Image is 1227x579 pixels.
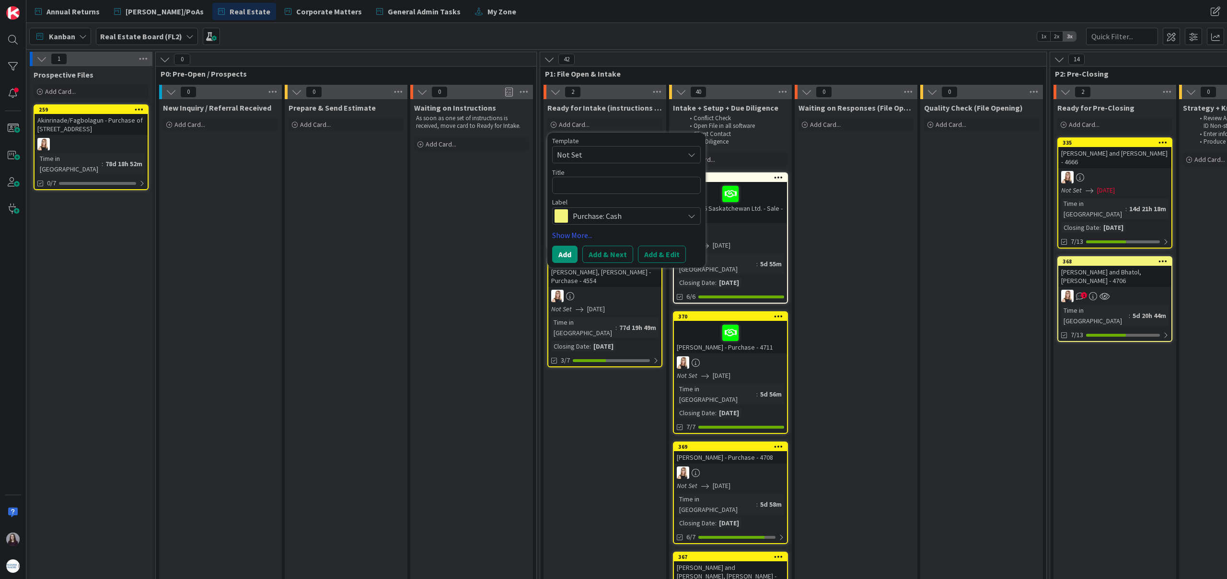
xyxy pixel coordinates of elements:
[715,277,717,288] span: :
[590,341,591,352] span: :
[1068,54,1085,65] span: 14
[810,120,841,129] span: Add Card...
[1194,155,1225,164] span: Add Card...
[29,3,105,20] a: Annual Returns
[102,159,103,169] span: :
[34,104,149,190] a: 259Akinrinade/Fagbolagun - Purchase of [STREET_ADDRESS]DBTime in [GEOGRAPHIC_DATA]:78d 18h 52m0/7
[715,408,717,418] span: :
[35,114,148,135] div: Akinrinade/Fagbolagun - Purchase of [STREET_ADDRESS]
[677,518,715,528] div: Closing Date
[1058,138,1171,168] div: 335[PERSON_NAME] and [PERSON_NAME] - 4666
[552,246,578,263] button: Add
[300,120,331,129] span: Add Card...
[816,86,832,98] span: 0
[548,266,661,287] div: [PERSON_NAME], [PERSON_NAME] - Purchase - 4554
[677,494,756,515] div: Time in [GEOGRAPHIC_DATA]
[591,341,616,352] div: [DATE]
[306,86,322,98] span: 0
[713,371,730,381] span: [DATE]
[686,532,695,542] span: 6/7
[686,292,695,302] span: 6/6
[1071,237,1083,247] span: 7/13
[552,229,701,241] a: Show More...
[1071,330,1083,340] span: 7/13
[1063,139,1171,146] div: 335
[677,356,689,369] img: DB
[615,322,617,333] span: :
[678,443,787,450] div: 369
[674,553,787,561] div: 367
[1058,138,1171,147] div: 335
[690,86,706,98] span: 40
[758,389,784,399] div: 5d 56m
[212,3,276,20] a: Real Estate
[674,226,787,238] div: DB
[487,6,516,17] span: My Zone
[35,105,148,114] div: 259
[674,312,787,353] div: 370[PERSON_NAME] - Purchase - 4711
[677,277,715,288] div: Closing Date
[108,3,209,20] a: [PERSON_NAME]/PoAs
[756,389,758,399] span: :
[1058,257,1171,266] div: 368
[674,451,787,464] div: [PERSON_NAME] - Purchase - 4708
[674,173,787,182] div: 371
[678,174,787,181] div: 371
[677,253,756,274] div: Time in [GEOGRAPHIC_DATA]
[758,499,784,510] div: 5d 58m
[941,86,958,98] span: 0
[126,6,204,17] span: [PERSON_NAME]/PoAs
[370,3,466,20] a: General Admin Tasks
[1061,171,1074,183] img: DB
[552,199,567,205] span: Label
[1097,185,1115,195] span: [DATE]
[684,122,787,130] li: Open File in all software
[1100,222,1101,233] span: :
[548,290,661,302] div: DB
[174,54,190,65] span: 0
[674,173,787,223] div: 371101273356 Saskatchewan Ltd. - Sale - 4712
[469,3,522,20] a: My Zone
[551,305,572,313] i: Not Set
[388,6,461,17] span: General Admin Tasks
[565,86,581,98] span: 2
[557,148,677,161] span: Not Set
[416,114,527,130] p: As soon as one set of instructions is received, move card to Ready for Intake.
[677,408,715,418] div: Closing Date
[551,290,564,302] img: DB
[673,311,788,434] a: 370[PERSON_NAME] - Purchase - 4711DBNot Set[DATE]Time in [GEOGRAPHIC_DATA]:5d 56mClosing Date:[DA...
[1063,258,1171,265] div: 368
[678,554,787,560] div: 367
[558,54,575,65] span: 42
[46,6,100,17] span: Annual Returns
[1101,222,1126,233] div: [DATE]
[677,371,697,380] i: Not Set
[758,259,784,269] div: 5d 55m
[45,87,76,96] span: Add Card...
[674,312,787,321] div: 370
[561,355,570,365] span: 3/7
[1063,32,1076,41] span: 3x
[673,172,788,304] a: 371101273356 Saskatchewan Ltd. - Sale - 4712DBNot Set[DATE]Time in [GEOGRAPHIC_DATA]:5d 55mClosin...
[1130,310,1169,321] div: 5d 20h 44m
[103,159,145,169] div: 78d 18h 52m
[6,559,20,573] img: avatar
[1058,290,1171,302] div: DB
[673,442,788,544] a: 369[PERSON_NAME] - Purchase - 4708DBNot Set[DATE]Time in [GEOGRAPHIC_DATA]:5d 58mClosing Date:[DA...
[686,422,695,432] span: 7/7
[1058,257,1171,287] div: 368[PERSON_NAME] and Bhatol, [PERSON_NAME] - 4706
[674,356,787,369] div: DB
[1058,266,1171,287] div: [PERSON_NAME] and Bhatol, [PERSON_NAME] - 4706
[289,103,376,113] span: Prepare & Send Estimate
[756,259,758,269] span: :
[674,443,787,464] div: 369[PERSON_NAME] - Purchase - 4708
[552,137,579,144] span: Template
[674,321,787,353] div: [PERSON_NAME] - Purchase - 4711
[582,246,633,263] button: Add & Next
[163,103,271,113] span: New Inquiry / Referral Received
[1058,171,1171,183] div: DB
[617,322,659,333] div: 77d 19h 49m
[677,466,689,479] img: DB
[37,138,50,150] img: DB
[548,257,661,287] div: 262[PERSON_NAME], [PERSON_NAME] - Purchase - 4554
